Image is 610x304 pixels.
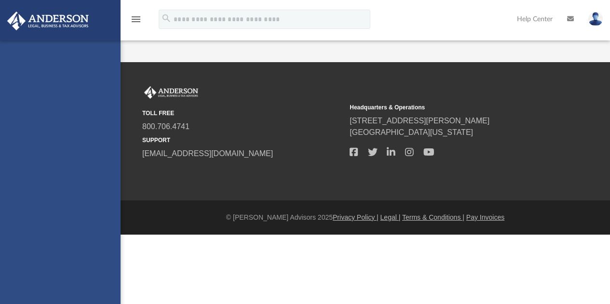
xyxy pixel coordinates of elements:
a: 800.706.4741 [142,122,190,131]
img: Anderson Advisors Platinum Portal [4,12,92,30]
div: © [PERSON_NAME] Advisors 2025 [121,212,610,223]
small: SUPPORT [142,136,343,145]
a: [STREET_ADDRESS][PERSON_NAME] [350,117,489,125]
a: Terms & Conditions | [402,213,464,221]
a: [EMAIL_ADDRESS][DOMAIN_NAME] [142,149,273,158]
a: Privacy Policy | [333,213,379,221]
small: TOLL FREE [142,109,343,118]
a: Legal | [380,213,401,221]
a: [GEOGRAPHIC_DATA][US_STATE] [350,128,473,136]
a: menu [130,18,142,25]
img: User Pic [588,12,603,26]
small: Headquarters & Operations [350,103,550,112]
i: menu [130,13,142,25]
a: Pay Invoices [466,213,504,221]
i: search [161,13,172,24]
img: Anderson Advisors Platinum Portal [142,86,200,99]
